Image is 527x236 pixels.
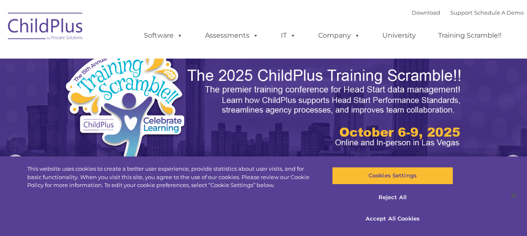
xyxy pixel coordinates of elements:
img: ChildPlus by Procare Solutions [4,7,88,49]
a: Training Scramble!! [430,27,510,44]
div: This website uses cookies to create a better user experience, provide statistics about user visit... [27,165,316,190]
button: Cookies Settings [332,167,453,185]
a: IT [273,27,304,44]
button: Accept All Cookies [332,210,453,228]
a: Software [135,27,191,44]
a: Schedule A Demo [474,9,524,16]
button: Close [504,186,523,205]
a: Assessments [197,27,267,44]
button: Reject All [332,189,453,206]
a: Support [450,9,472,16]
font: | [412,9,524,16]
a: University [374,27,424,44]
a: Download [412,9,440,16]
a: Company [310,27,369,44]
